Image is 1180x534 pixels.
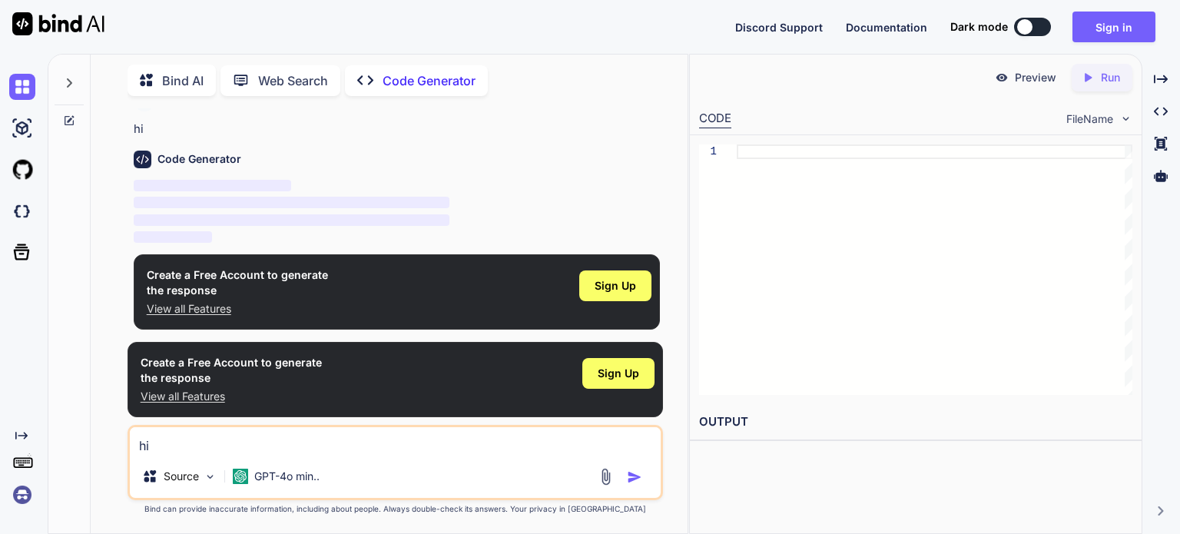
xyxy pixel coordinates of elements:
[846,19,927,35] button: Documentation
[9,198,35,224] img: darkCloudIdeIcon
[128,503,663,515] p: Bind can provide inaccurate information, including about people. Always double-check its answers....
[157,151,241,167] h6: Code Generator
[735,21,823,34] span: Discord Support
[1119,112,1132,125] img: chevron down
[735,19,823,35] button: Discord Support
[258,71,328,90] p: Web Search
[9,482,35,508] img: signin
[950,19,1008,35] span: Dark mode
[597,468,615,486] img: attachment
[690,404,1142,440] h2: OUTPUT
[1072,12,1155,42] button: Sign in
[598,366,639,381] span: Sign Up
[147,301,328,317] p: View all Features
[134,231,213,243] span: ‌
[134,197,449,208] span: ‌
[254,469,320,484] p: GPT-4o min..
[9,157,35,183] img: githubLight
[1101,70,1120,85] p: Run
[141,355,322,386] h1: Create a Free Account to generate the response
[9,74,35,100] img: chat
[141,389,322,404] p: View all Features
[699,144,717,159] div: 1
[1015,70,1056,85] p: Preview
[12,12,104,35] img: Bind AI
[9,115,35,141] img: ai-studio
[134,180,292,191] span: ‌
[1066,111,1113,127] span: FileName
[164,469,199,484] p: Source
[595,278,636,294] span: Sign Up
[846,21,927,34] span: Documentation
[383,71,476,90] p: Code Generator
[147,267,328,298] h1: Create a Free Account to generate the response
[134,121,660,138] p: hi
[204,470,217,483] img: Pick Models
[699,110,731,128] div: CODE
[995,71,1009,85] img: preview
[134,214,449,226] span: ‌
[162,71,204,90] p: Bind AI
[233,469,248,484] img: GPT-4o mini
[627,469,642,485] img: icon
